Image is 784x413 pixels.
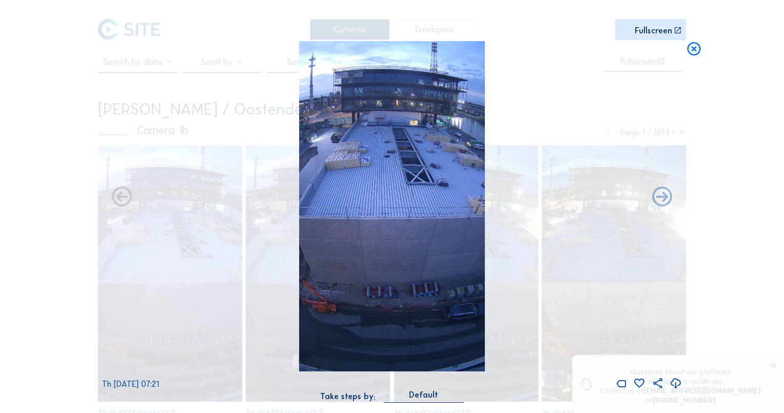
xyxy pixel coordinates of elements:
[299,41,485,371] img: Image
[320,392,376,401] div: Take steps by:
[110,185,134,210] i: Forward
[635,27,672,35] div: Fullscreen
[650,185,674,210] i: Back
[102,379,159,389] span: Th [DATE] 07:21
[384,390,464,402] div: Default
[409,390,438,400] div: Default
